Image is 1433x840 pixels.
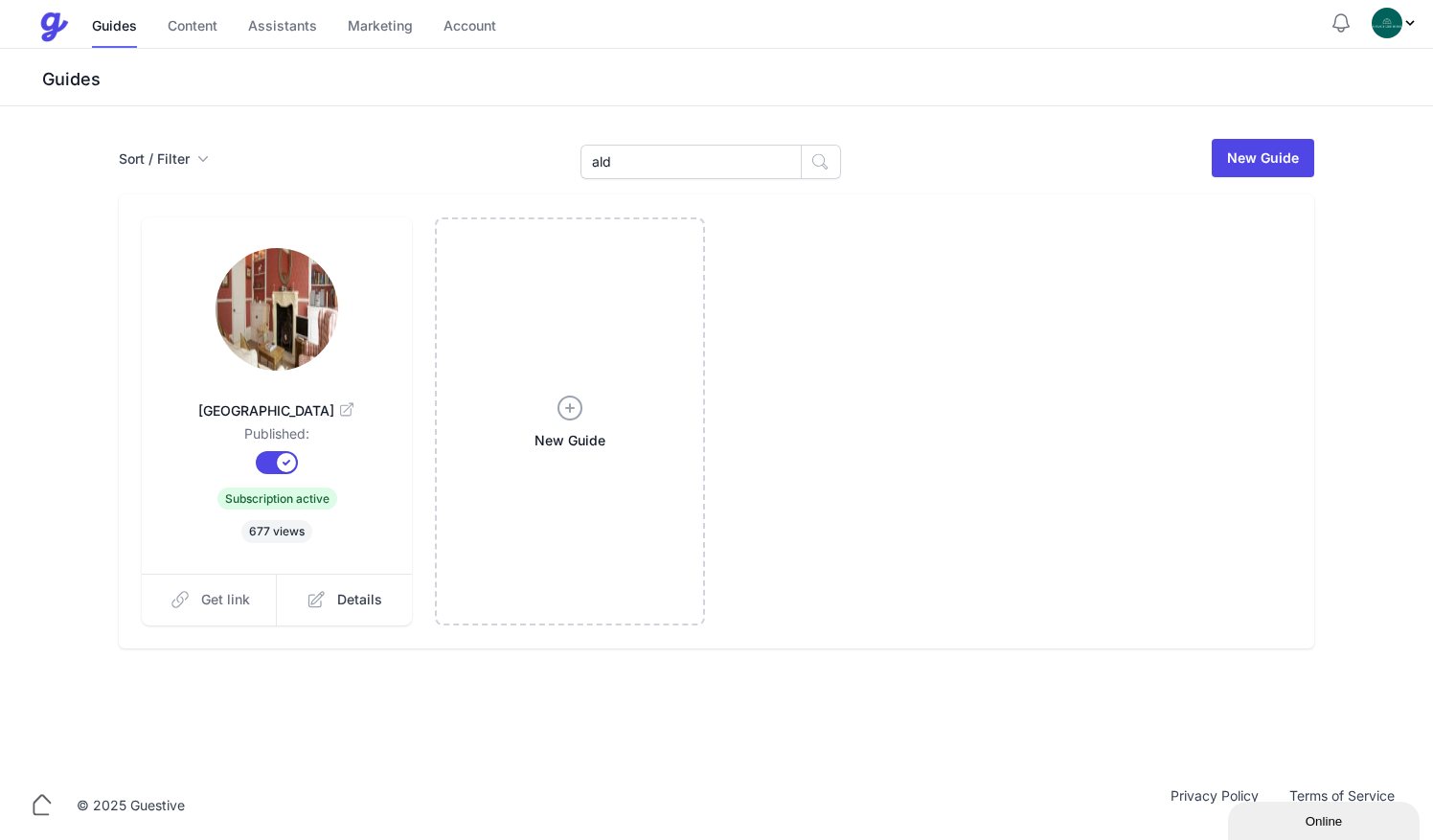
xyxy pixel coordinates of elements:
button: Notifications [1330,11,1353,34]
a: Privacy Policy [1155,786,1274,825]
button: Sort / Filter [119,149,209,169]
img: oovs19i4we9w73xo0bfpgswpi0cd [1372,8,1402,38]
a: [GEOGRAPHIC_DATA] [172,378,381,424]
a: Assistants [248,7,317,48]
img: Guestive Guides [38,11,69,42]
a: Guides [92,7,137,48]
a: Marketing [348,7,413,48]
a: Get link [142,574,278,625]
h3: Guides [38,68,1433,91]
dd: Published: [172,424,381,451]
input: Search Guides [580,145,802,179]
div: © 2025 Guestive [77,796,185,815]
span: Details [337,590,382,609]
a: Details [277,574,412,625]
a: Account [444,7,496,48]
a: New Guide [435,217,705,625]
div: Profile Menu [1372,8,1418,38]
span: 677 views [241,520,312,543]
span: Subscription active [217,488,337,510]
a: New Guide [1212,139,1314,177]
iframe: chat widget [1228,798,1423,840]
span: Get link [201,590,250,609]
a: Content [168,7,217,48]
span: New Guide [535,431,605,450]
a: Terms of Service [1274,786,1410,825]
img: p7p8ud76e7p5z5mrh7a45yjilxp6 [216,248,338,371]
span: [GEOGRAPHIC_DATA] [172,401,381,420]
